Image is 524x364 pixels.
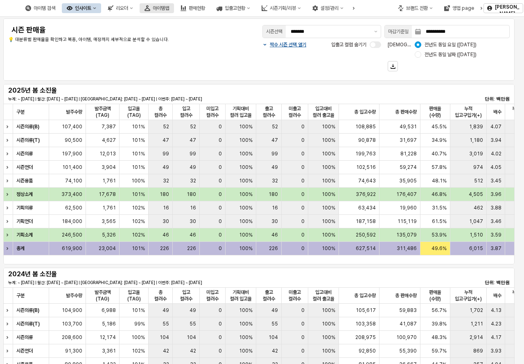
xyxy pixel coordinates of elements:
span: 74,100 [65,177,82,184]
span: 배수 [493,109,501,115]
span: 발주수량 [66,292,82,299]
span: 100% [322,191,335,198]
span: 3.87 [490,245,501,252]
div: Expand row [3,215,14,228]
span: 100% [322,123,335,130]
span: 49 [271,164,278,171]
span: 49,531 [400,123,417,130]
span: 기획대비 컬러 입고율 [229,105,253,118]
span: 출고 컬러수 [260,105,278,118]
span: 46.8% [431,191,447,198]
span: 3.88 [490,205,501,211]
span: 100% [322,232,335,238]
span: 32 [272,177,278,184]
span: 0 [219,164,222,171]
div: 리오더 [116,5,128,11]
span: 619,900 [62,245,82,252]
span: 100% [322,137,335,143]
span: 1,211 [470,321,483,327]
span: 0 [301,245,305,252]
div: 인사이트 [75,5,91,11]
div: 브랜드 전환 [406,5,428,11]
button: 브랜드 전환 [393,3,438,13]
span: 100% [239,321,253,327]
button: 제안 사항 표시 [371,25,381,38]
span: 100,970 [396,334,417,341]
div: Expand row [3,317,14,330]
span: 6,015 [469,245,483,252]
span: 3,565 [102,218,116,225]
span: 1,047 [469,218,483,225]
span: [DEMOGRAPHIC_DATA] 기준: [388,42,453,48]
span: 46 [163,232,169,238]
div: 아이템 검색 [34,5,55,11]
span: 0 [219,321,222,327]
span: 176,407 [396,191,417,198]
strong: 정상소계 [16,191,33,197]
div: 시즌기획/리뷰 [270,5,296,11]
span: 3.59 [490,232,501,238]
span: 미출고 컬러수 [285,289,305,302]
span: 311,486 [397,245,417,252]
span: 0 [219,334,222,341]
span: 49 [190,307,196,314]
span: 발주금액(TAG) [89,105,116,118]
span: 0 [301,205,305,211]
p: [PERSON_NAME] [495,4,519,17]
span: 4,505 [469,191,483,198]
strong: 시즌용품 [16,178,33,184]
span: 90,500 [65,137,82,143]
div: Expand row [3,201,14,214]
div: 설정/관리 [307,3,348,13]
span: 45.5% [431,123,447,130]
span: 0 [301,321,305,327]
span: 180 [160,191,169,198]
span: 총 컬러수 [152,105,169,118]
span: 4.02 [491,150,501,157]
span: 49 [190,164,196,171]
div: Expand row [3,228,14,241]
span: 0 [219,218,222,225]
span: 1,761 [102,205,116,211]
span: 99 [271,150,278,157]
span: 32 [190,177,196,184]
span: 61.5% [432,218,447,225]
span: 총 입고수량 [354,292,376,299]
span: 52 [190,123,196,130]
div: Expand row [3,188,14,201]
button: 짝수 시즌 선택 열기 [262,41,306,48]
span: 102% [132,232,145,238]
span: 3,019 [469,150,483,157]
strong: 기획소계 [16,232,33,238]
span: 101% [132,191,145,198]
span: 103,700 [62,321,82,327]
span: 3.94 [490,137,501,143]
span: 총 판매수량 [395,292,417,299]
span: 배수 [493,292,501,299]
button: 아이템 검색 [20,3,60,13]
span: 41,087 [400,321,417,327]
span: 101% [132,307,145,314]
button: 영업 page [439,3,479,13]
div: 영업 page [452,5,474,11]
span: 39.8% [431,321,447,327]
strong: 시즌의류(B) [16,307,39,313]
span: 100% [239,218,253,225]
span: 0 [219,307,222,314]
strong: 시즌언더 [16,164,33,170]
span: 0 [219,205,222,211]
span: 23,004 [99,245,116,252]
span: 1,510 [470,232,483,238]
span: 49.6% [431,245,447,252]
span: 0 [301,150,305,157]
span: 0 [219,123,222,130]
button: 판매현황 [176,3,210,13]
strong: 기획언더 [16,218,33,224]
span: 100% [239,191,253,198]
button: 입출고현황 [212,3,255,13]
span: 100% [239,123,253,130]
div: 설정/관리 [321,5,339,11]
